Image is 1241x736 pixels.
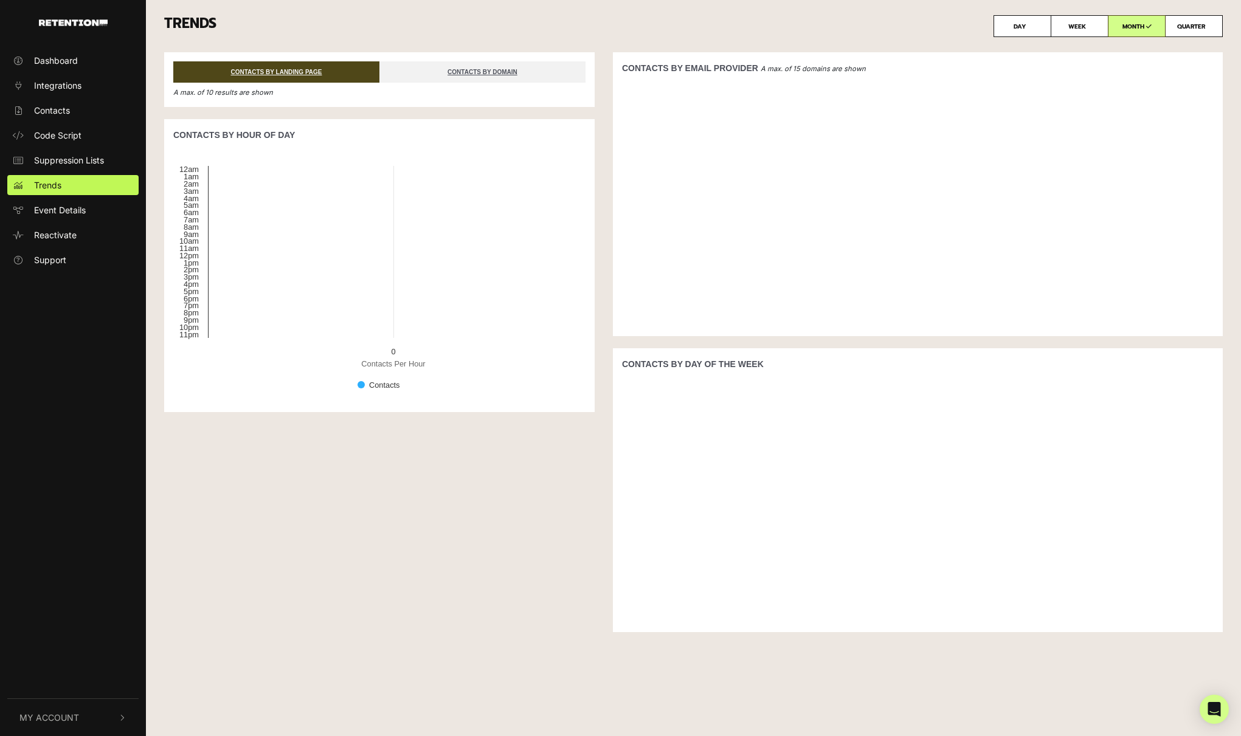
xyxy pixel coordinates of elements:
text: 4pm [184,280,199,289]
text: 2am [184,179,199,188]
text: 7am [184,215,199,224]
text: 4am [184,194,199,203]
a: Dashboard [7,50,139,71]
a: Integrations [7,75,139,95]
h3: TRENDS [164,15,1223,37]
text: 1pm [184,258,199,267]
text: 2pm [184,265,199,274]
text: 6pm [184,294,199,303]
strong: CONTACTS BY EMAIL PROVIDER [622,63,758,73]
text: 5am [184,201,199,210]
text: 11pm [179,330,199,339]
a: Code Script [7,125,139,145]
text: 12am [179,165,199,174]
span: Dashboard [34,54,78,67]
text: 5pm [184,287,199,296]
a: Suppression Lists [7,150,139,170]
img: Retention.com [39,19,108,26]
span: Event Details [34,204,86,216]
label: QUARTER [1165,15,1223,37]
text: Contacts [369,380,400,390]
a: Support [7,250,139,270]
a: Contacts [7,100,139,120]
span: Trends [34,179,61,191]
text: 7pm [184,301,199,310]
label: MONTH [1108,15,1166,37]
em: A max. of 15 domains are shown [761,64,866,73]
text: Contacts Per Hour [361,359,426,368]
span: Support [34,253,66,266]
span: Reactivate [34,229,77,241]
text: 9pm [184,315,199,325]
a: CONTACTS BY DOMAIN [379,61,586,83]
label: WEEK [1051,15,1108,37]
a: Reactivate [7,225,139,245]
span: Suppression Lists [34,154,104,167]
span: Contacts [34,104,70,117]
em: A max. of 10 results are shown [173,88,273,97]
text: 11am [179,244,199,253]
text: 10pm [179,323,199,332]
text: 1am [184,172,199,181]
text: 3am [184,187,199,196]
text: 12pm [179,251,199,260]
strong: CONTACTS BY DAY OF THE WEEK [622,359,764,369]
button: My Account [7,699,139,736]
a: Event Details [7,200,139,220]
text: 3pm [184,272,199,281]
text: 9am [184,230,199,239]
text: 8pm [184,308,199,317]
span: Integrations [34,79,81,92]
text: 8am [184,222,199,232]
span: Code Script [34,129,81,142]
div: Open Intercom Messenger [1200,695,1229,724]
text: 0 [391,347,395,356]
text: 6am [184,208,199,217]
a: Trends [7,175,139,195]
label: DAY [994,15,1051,37]
span: My Account [19,711,79,724]
strong: CONTACTS BY HOUR OF DAY [173,130,295,140]
a: CONTACTS BY LANDING PAGE [173,61,379,83]
text: 10am [179,236,199,246]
